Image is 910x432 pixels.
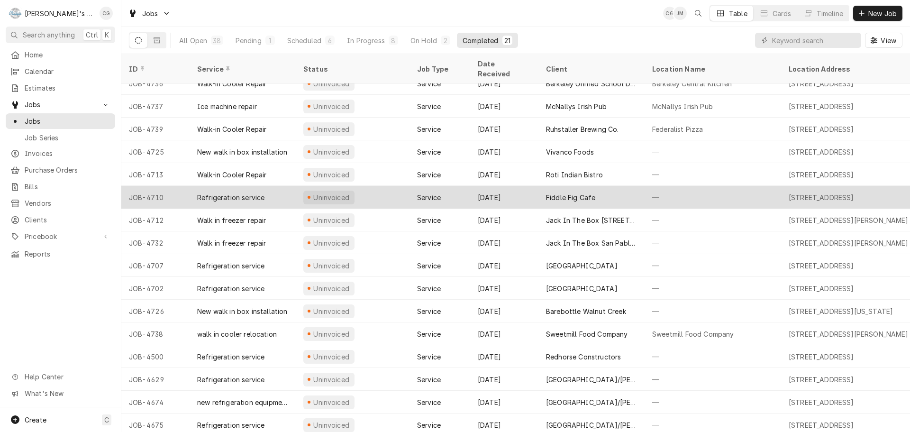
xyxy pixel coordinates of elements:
[789,329,909,339] div: [STREET_ADDRESS][PERSON_NAME]
[6,246,115,262] a: Reports
[546,261,618,271] div: [GEOGRAPHIC_DATA]
[121,300,190,322] div: JOB-4726
[417,170,441,180] div: Service
[197,284,264,294] div: Refrigeration service
[197,261,264,271] div: Refrigeration service
[6,113,115,129] a: Jobs
[417,124,441,134] div: Service
[652,101,713,111] div: McNallys Irish Pub
[470,118,538,140] div: [DATE]
[546,306,626,316] div: Barebottle Walnut Creek
[121,391,190,414] div: JOB-4674
[417,193,441,202] div: Service
[652,64,772,74] div: Location Name
[179,36,207,46] div: All Open
[789,238,909,248] div: [STREET_ADDRESS][PERSON_NAME]
[25,198,110,208] span: Vendors
[470,391,538,414] div: [DATE]
[121,368,190,391] div: JOB-4629
[417,329,441,339] div: Service
[417,238,441,248] div: Service
[25,148,110,158] span: Invoices
[6,386,115,401] a: Go to What's New
[25,165,110,175] span: Purchase Orders
[470,95,538,118] div: [DATE]
[312,193,351,202] div: Uninvoiced
[312,124,351,134] div: Uninvoiced
[121,118,190,140] div: JOB-4739
[470,140,538,163] div: [DATE]
[6,130,115,146] a: Job Series
[470,72,538,95] div: [DATE]
[9,7,22,20] div: R
[197,64,286,74] div: Service
[470,163,538,186] div: [DATE]
[652,79,732,89] div: Berkeley Central Kitchen
[121,231,190,254] div: JOB-4732
[267,36,273,46] div: 1
[236,36,262,46] div: Pending
[546,147,594,157] div: Vivanco Foods
[25,388,109,398] span: What's New
[470,277,538,300] div: [DATE]
[287,36,321,46] div: Scheduled
[417,147,441,157] div: Service
[25,9,94,18] div: [PERSON_NAME]'s Commercial Refrigeration
[25,133,110,143] span: Job Series
[470,345,538,368] div: [DATE]
[9,7,22,20] div: Rudy's Commercial Refrigeration's Avatar
[645,277,781,300] div: —
[663,7,676,20] div: CG
[645,163,781,186] div: —
[25,231,96,241] span: Pricebook
[25,215,110,225] span: Clients
[213,36,221,46] div: 38
[470,254,538,277] div: [DATE]
[410,36,437,46] div: On Hold
[25,249,110,259] span: Reports
[6,80,115,96] a: Estimates
[197,147,287,157] div: New walk in box installation
[652,124,703,134] div: Federalist Pizza
[100,7,113,20] div: Christine Gutierrez's Avatar
[86,30,98,40] span: Ctrl
[312,101,351,111] div: Uninvoiced
[6,64,115,79] a: Calendar
[6,27,115,43] button: Search anythingCtrlK
[546,397,637,407] div: [GEOGRAPHIC_DATA]/[PERSON_NAME][GEOGRAPHIC_DATA]
[197,420,264,430] div: Refrigeration service
[789,397,854,407] div: [STREET_ADDRESS]
[463,36,498,46] div: Completed
[312,375,351,385] div: Uninvoiced
[645,186,781,209] div: —
[312,79,351,89] div: Uninvoiced
[121,186,190,209] div: JOB-4710
[645,209,781,231] div: —
[6,97,115,112] a: Go to Jobs
[470,322,538,345] div: [DATE]
[312,261,351,271] div: Uninvoiced
[789,375,854,385] div: [STREET_ADDRESS]
[197,375,264,385] div: Refrigeration service
[546,124,619,134] div: Ruhstaller Brewing Co.
[6,195,115,211] a: Vendors
[546,352,621,362] div: Redhorse Constructors
[645,231,781,254] div: —
[312,147,351,157] div: Uninvoiced
[417,352,441,362] div: Service
[417,101,441,111] div: Service
[470,186,538,209] div: [DATE]
[773,9,792,18] div: Cards
[312,420,351,430] div: Uninvoiced
[789,284,854,294] div: [STREET_ADDRESS]
[6,212,115,228] a: Clients
[645,368,781,391] div: —
[121,345,190,368] div: JOB-4500
[197,79,266,89] div: Walk-in Cooler Repair
[105,30,109,40] span: K
[470,209,538,231] div: [DATE]
[6,162,115,178] a: Purchase Orders
[25,83,110,93] span: Estimates
[121,209,190,231] div: JOB-4712
[546,64,635,74] div: Client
